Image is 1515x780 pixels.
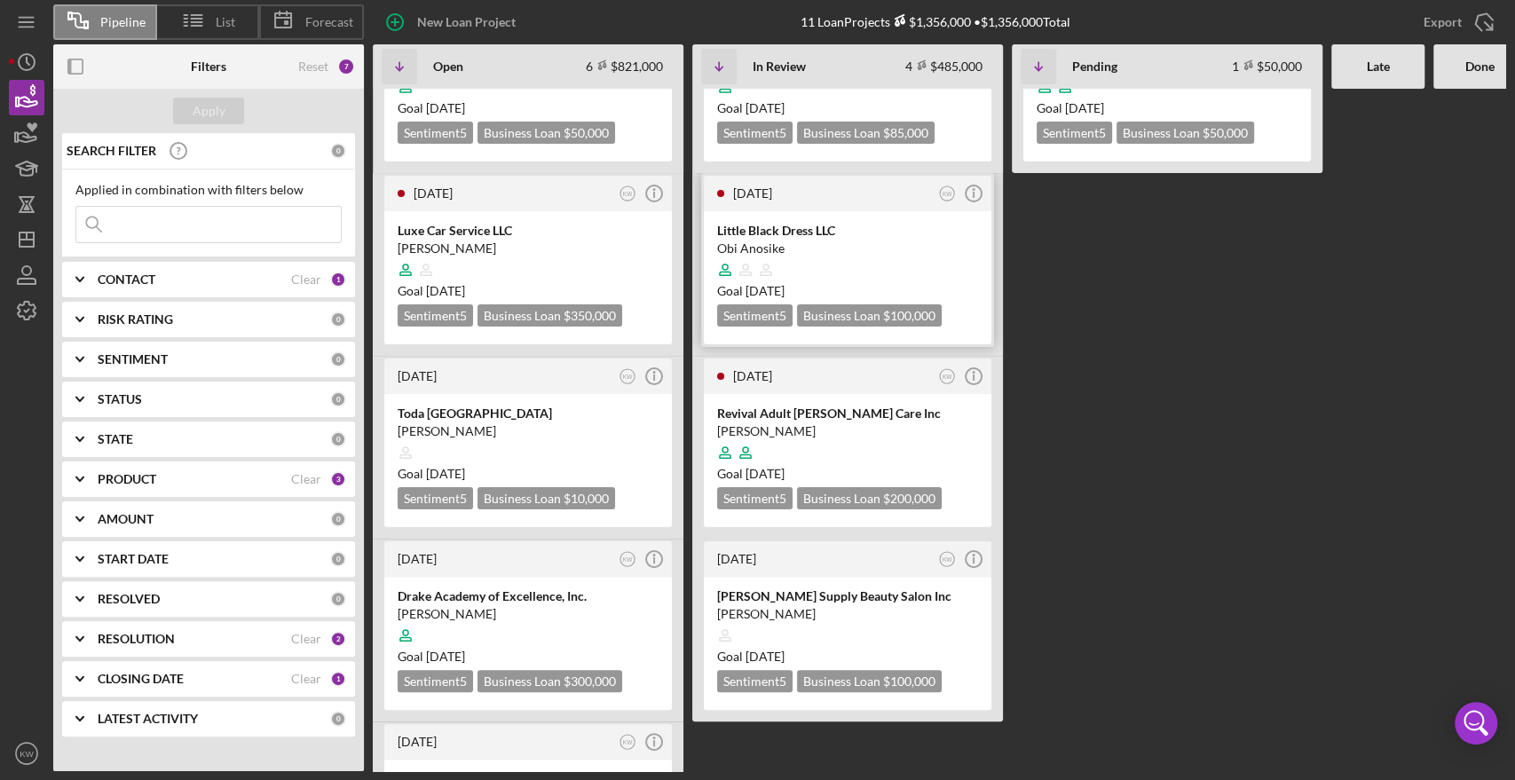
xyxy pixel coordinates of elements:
[717,649,785,664] span: Goal
[426,100,465,115] time: 12/10/2025
[330,551,346,567] div: 0
[382,356,675,530] a: [DATE]KWToda [GEOGRAPHIC_DATA][PERSON_NAME]Goal [DATE]Sentiment5Business Loan $10,000
[883,125,928,140] span: $85,000
[1203,125,1248,140] span: $50,000
[890,14,971,29] div: $1,356,000
[291,272,321,287] div: Clear
[330,711,346,727] div: 0
[717,670,793,692] div: Sentiment 5
[1424,4,1462,40] div: Export
[398,283,465,298] span: Goal
[616,548,640,571] button: KW
[373,4,533,40] button: New Loan Project
[330,143,346,159] div: 0
[9,736,44,771] button: KW
[98,632,175,646] b: RESOLUTION
[1037,122,1112,144] div: Sentiment 5
[717,587,978,605] div: [PERSON_NAME] Supply Beauty Salon Inc
[717,487,793,509] div: Sentiment 5
[797,304,942,327] div: Business Loan
[98,672,184,686] b: CLOSING DATE
[330,471,346,487] div: 3
[398,368,437,383] time: 2025-08-01 15:22
[426,649,465,664] time: 11/30/2025
[98,392,142,406] b: STATUS
[801,14,1070,29] div: 11 Loan Projects • $1,356,000 Total
[100,15,146,29] span: Pipeline
[1232,59,1302,74] div: 1 $50,000
[433,59,463,74] b: Open
[1072,59,1117,74] b: Pending
[797,122,935,144] div: Business Loan
[1406,4,1506,40] button: Export
[191,59,226,74] b: Filters
[883,308,935,323] span: $100,000
[623,373,633,379] text: KW
[414,185,453,201] time: 2025-08-22 15:00
[98,352,168,366] b: SENTIMENT
[701,173,994,347] a: [DATE]KWLittle Black Dress LLCObi AnosikeGoal [DATE]Sentiment5Business Loan $100,000
[75,183,342,197] div: Applied in combination with filters below
[216,15,235,29] span: List
[173,98,244,124] button: Apply
[717,466,785,481] span: Goal
[717,304,793,327] div: Sentiment 5
[382,173,675,347] a: [DATE]KWLuxe Car Service LLC[PERSON_NAME]Goal [DATE]Sentiment5Business Loan $350,000
[935,182,959,206] button: KW
[298,59,328,74] div: Reset
[1465,59,1495,74] b: Done
[398,734,437,749] time: 2025-07-15 20:08
[701,539,994,713] a: [DATE]KW[PERSON_NAME] Supply Beauty Salon Inc[PERSON_NAME]Goal [DATE]Sentiment5Business Loan $100...
[883,491,935,506] span: $200,000
[291,632,321,646] div: Clear
[746,283,785,298] time: 11/09/2025
[717,283,785,298] span: Goal
[623,190,633,196] text: KW
[398,405,659,422] div: Toda [GEOGRAPHIC_DATA]
[330,391,346,407] div: 0
[426,283,465,298] time: 11/20/2025
[193,98,225,124] div: Apply
[717,240,978,257] div: Obi Anosike
[746,649,785,664] time: 09/30/2025
[905,59,982,74] div: 4 $485,000
[935,365,959,389] button: KW
[337,58,355,75] div: 7
[330,311,346,327] div: 0
[1367,59,1390,74] b: Late
[746,100,785,115] time: 11/10/2025
[717,100,785,115] span: Goal
[98,712,198,726] b: LATEST ACTIVITY
[398,222,659,240] div: Luxe Car Service LLC
[98,592,160,606] b: RESOLVED
[564,674,616,689] span: $300,000
[1037,100,1104,115] span: Goal
[417,4,516,40] div: New Loan Project
[398,466,465,481] span: Goal
[398,551,437,566] time: 2025-07-29 17:25
[753,59,806,74] b: In Review
[98,552,169,566] b: START DATE
[717,405,978,422] div: Revival Adult [PERSON_NAME] Care Inc
[291,472,321,486] div: Clear
[1117,122,1254,144] div: Business Loan
[330,671,346,687] div: 1
[717,222,978,240] div: Little Black Dress LLC
[305,15,353,29] span: Forecast
[564,125,609,140] span: $50,000
[935,548,959,571] button: KW
[797,670,942,692] div: Business Loan
[1065,100,1104,115] time: 09/30/2025
[564,491,609,506] span: $10,000
[98,512,154,526] b: AMOUNT
[1455,702,1497,745] div: Open Intercom Messenger
[616,182,640,206] button: KW
[330,431,346,447] div: 0
[98,272,155,287] b: CONTACT
[98,312,173,327] b: RISK RATING
[616,365,640,389] button: KW
[477,304,622,327] div: Business Loan
[398,122,473,144] div: Sentiment 5
[98,432,133,446] b: STATE
[586,59,663,74] div: 6 $821,000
